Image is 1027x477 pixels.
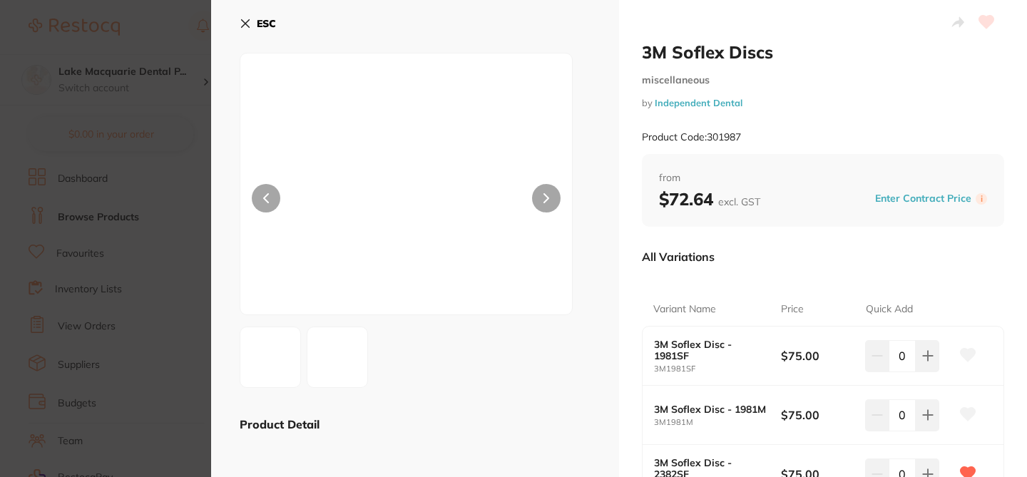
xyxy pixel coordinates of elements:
p: Variant Name [653,302,716,317]
p: All Variations [642,250,715,264]
b: $75.00 [781,407,857,423]
small: miscellaneous [642,74,1004,86]
span: excl. GST [718,195,760,208]
label: i [976,193,987,205]
p: Price [781,302,804,317]
b: 3M Soflex Disc - 1981M [654,404,768,415]
small: Product Code: 301987 [642,131,741,143]
img: NC5wbmc [245,346,267,369]
b: Product Detail [240,417,320,431]
small: 3M1981M [654,418,781,427]
img: NC5wbmc [307,89,506,314]
small: 3M1981SF [654,364,781,374]
b: $72.64 [659,188,760,210]
b: 3M Soflex Disc - 1981SF [654,339,768,361]
button: ESC [240,11,276,36]
h2: 3M Soflex Discs [642,41,1004,63]
b: $75.00 [781,348,857,364]
p: Quick Add [866,302,913,317]
b: ESC [257,17,276,30]
button: Enter Contract Price [871,192,976,205]
span: from [659,171,987,185]
small: by [642,98,1004,108]
a: Independent Dental [655,97,742,108]
img: cm9kdWN0LmpwZw [312,352,323,363]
